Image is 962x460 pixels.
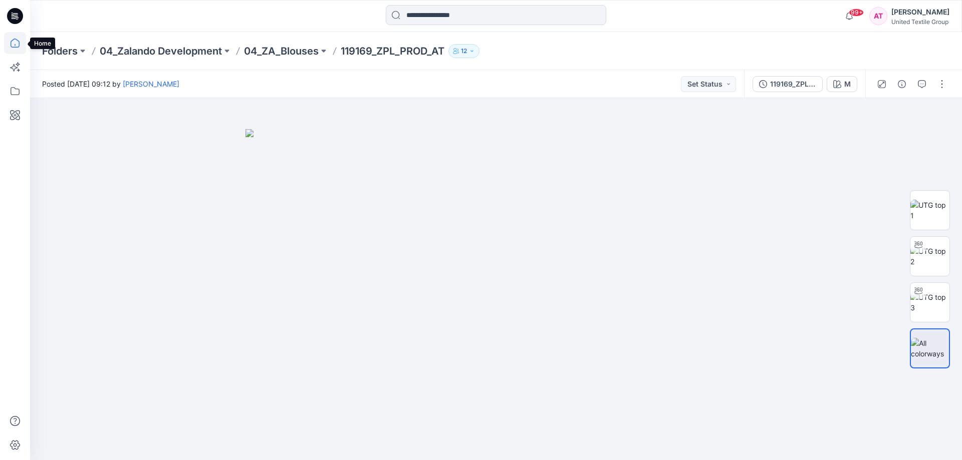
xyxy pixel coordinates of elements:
[461,46,467,57] p: 12
[244,44,319,58] a: 04_ZA_Blouses
[891,6,949,18] div: [PERSON_NAME]
[448,44,479,58] button: 12
[849,9,864,17] span: 99+
[910,292,949,313] img: UTG top 3
[770,79,816,90] div: 119169_ZPL_PROD_AT
[753,76,823,92] button: 119169_ZPL_PROD_AT
[910,246,949,267] img: UTG top 2
[42,44,78,58] a: Folders
[891,18,949,26] div: United Textile Group
[869,7,887,25] div: AT
[844,79,851,90] div: M
[894,76,910,92] button: Details
[341,44,444,58] p: 119169_ZPL_PROD_AT
[42,79,179,89] span: Posted [DATE] 09:12 by
[911,338,949,359] img: All colorways
[123,80,179,88] a: [PERSON_NAME]
[100,44,222,58] a: 04_Zalando Development
[827,76,857,92] button: M
[910,200,949,221] img: UTG top 1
